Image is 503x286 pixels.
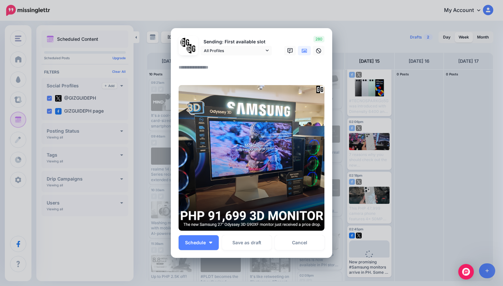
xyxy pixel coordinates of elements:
span: 280 [313,36,324,42]
img: arrow-down-white.png [209,242,212,244]
img: 353459792_649996473822713_4483302954317148903_n-bsa138318.png [181,38,190,47]
button: Schedule [179,235,219,250]
span: Schedule [185,240,206,245]
a: Cancel [275,235,324,250]
span: All Profiles [204,47,264,54]
img: JT5sWCfR-79925.png [187,44,196,53]
img: K2XP5HHPYP8L95ZZLUNBSYHKB4F0UGAH.png [179,85,324,231]
p: Sending: First available slot [201,38,272,46]
div: Open Intercom Messenger [458,264,474,280]
a: All Profiles [201,46,272,55]
button: Save as draft [222,235,272,250]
